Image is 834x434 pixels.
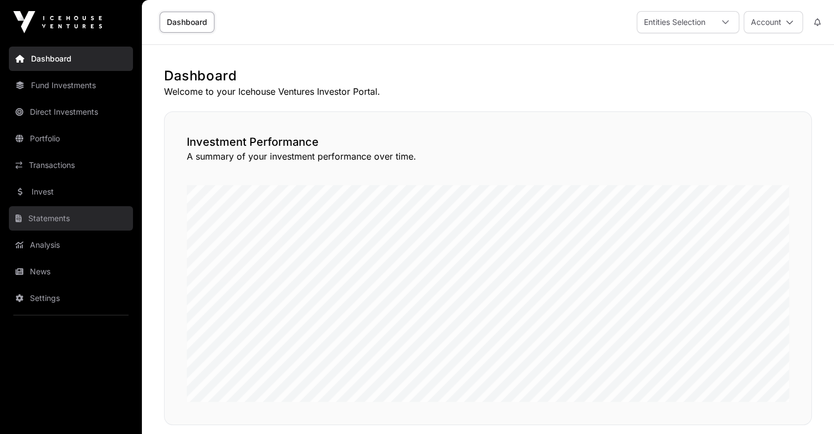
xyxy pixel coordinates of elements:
img: Icehouse Ventures Logo [13,11,102,33]
a: News [9,259,133,284]
p: A summary of your investment performance over time. [187,150,789,163]
a: Dashboard [160,12,214,33]
h2: Investment Performance [187,134,789,150]
a: Invest [9,180,133,204]
iframe: Chat Widget [779,381,834,434]
a: Transactions [9,153,133,177]
h1: Dashboard [164,67,812,85]
div: Entities Selection [637,12,712,33]
p: Welcome to your Icehouse Ventures Investor Portal. [164,85,812,98]
button: Account [744,11,803,33]
a: Analysis [9,233,133,257]
a: Dashboard [9,47,133,71]
a: Fund Investments [9,73,133,98]
a: Direct Investments [9,100,133,124]
a: Statements [9,206,133,231]
a: Settings [9,286,133,310]
a: Portfolio [9,126,133,151]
